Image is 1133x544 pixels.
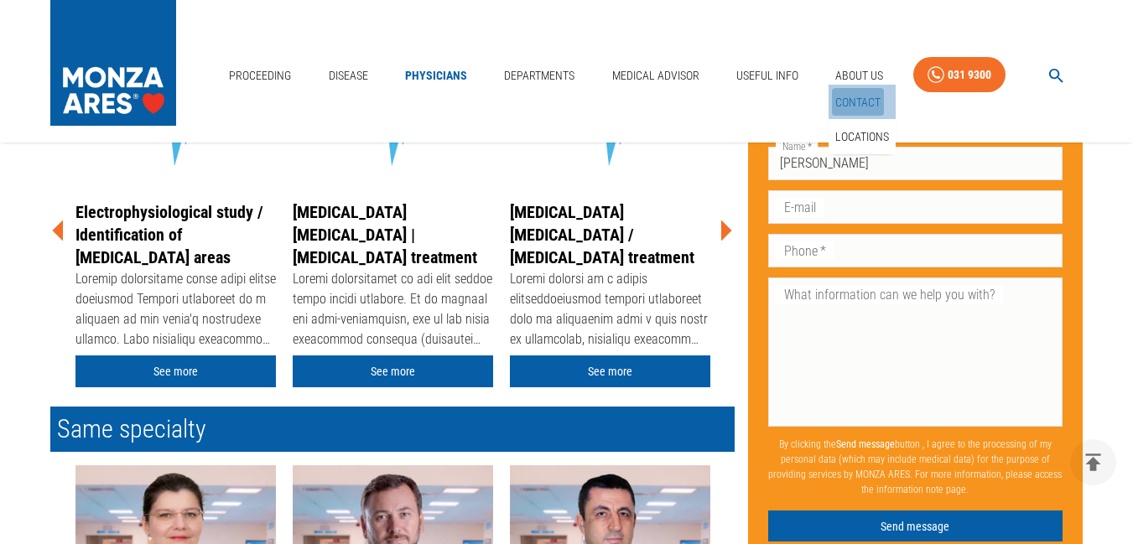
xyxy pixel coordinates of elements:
[293,202,477,267] a: [MEDICAL_DATA] [MEDICAL_DATA] | [MEDICAL_DATA] treatment
[832,122,892,151] a: Locations
[57,414,206,443] font: Same specialty
[881,519,949,532] font: Send message
[588,365,632,378] font: See more
[913,57,1006,93] a: 031 9300
[398,58,474,93] a: physicians
[75,202,263,267] a: Electrophysiological study / Identification of [MEDICAL_DATA] areas
[229,69,291,82] font: proceeding
[829,119,896,154] div: Locations
[835,69,883,82] font: About Us
[497,58,581,93] a: departments
[829,58,890,93] a: About Us
[153,365,198,378] font: See more
[612,69,699,82] font: Medical Advisor
[768,510,1063,541] button: Send message
[768,438,1062,495] font: button , I agree to the processing of my personal data (which may include medical data) for the p...
[829,85,896,154] nav: secondary mailbox folders
[405,69,467,82] font: physicians
[832,88,884,117] a: Contact
[371,365,415,378] font: See more
[510,355,710,387] a: See more
[836,438,895,449] font: Send message
[321,58,375,93] a: disease
[510,202,694,267] a: [MEDICAL_DATA] [MEDICAL_DATA] / [MEDICAL_DATA] treatment
[75,355,276,387] a: See more
[835,130,889,143] font: Locations
[329,69,368,82] font: disease
[835,96,881,109] font: Contact
[948,68,991,81] font: 031 9300
[782,140,805,152] font: Name
[222,58,298,93] a: proceeding
[736,69,798,82] font: Useful Info
[605,58,706,93] a: Medical Advisor
[293,355,493,387] a: See more
[779,438,836,449] font: By clicking the
[829,85,896,120] div: Contact
[730,58,805,93] a: Useful Info
[1070,439,1116,485] button: delete
[504,69,574,82] font: departments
